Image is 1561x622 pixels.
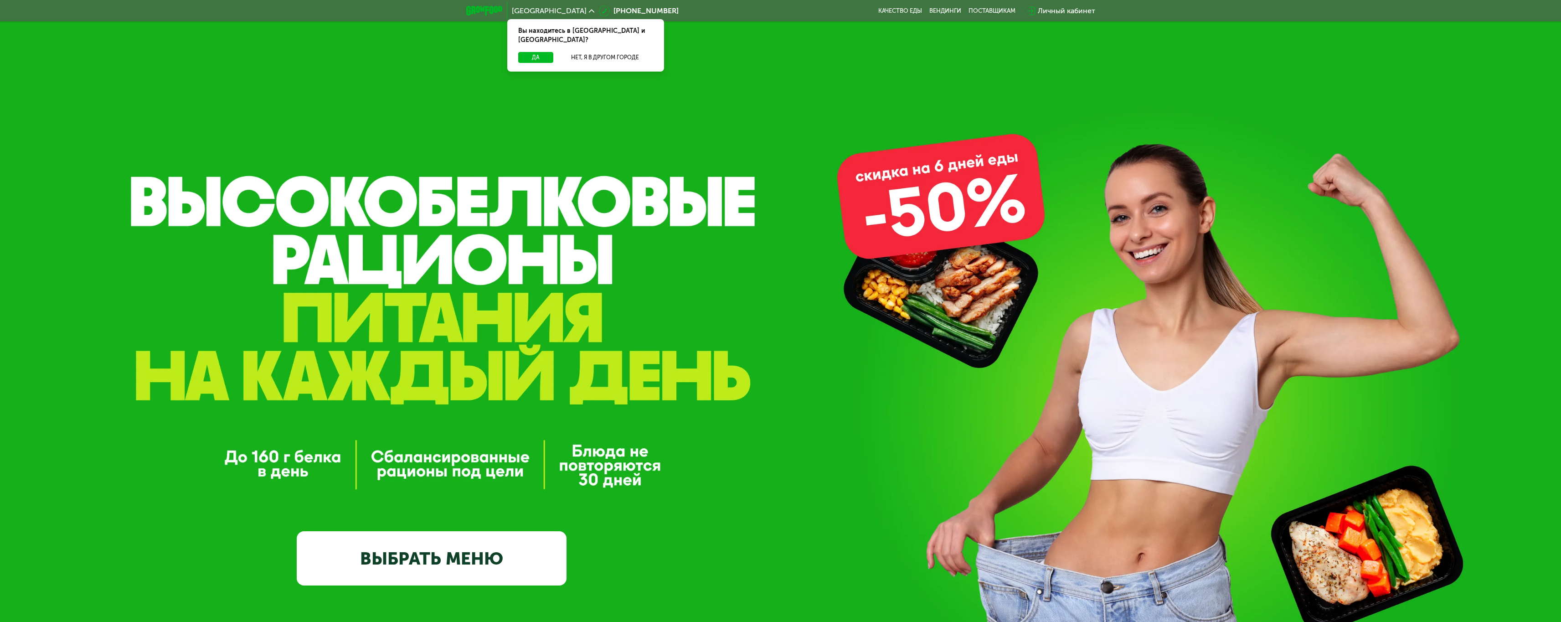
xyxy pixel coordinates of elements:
div: поставщикам [969,7,1015,15]
span: [GEOGRAPHIC_DATA] [512,7,587,15]
button: Нет, я в другом городе [557,52,653,63]
a: ВЫБРАТЬ МЕНЮ [297,531,567,586]
a: [PHONE_NUMBER] [599,5,679,16]
button: Да [518,52,553,63]
a: Вендинги [929,7,961,15]
a: Качество еды [878,7,922,15]
div: Вы находитесь в [GEOGRAPHIC_DATA] и [GEOGRAPHIC_DATA]? [507,19,664,52]
div: Личный кабинет [1038,5,1095,16]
